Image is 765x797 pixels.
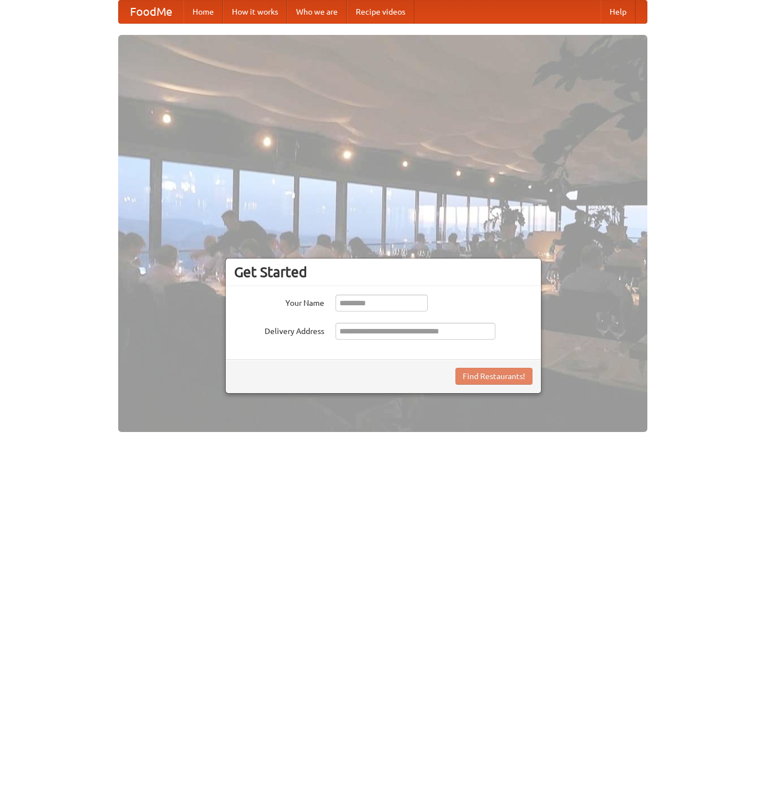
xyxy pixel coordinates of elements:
[234,323,324,337] label: Delivery Address
[184,1,223,23] a: Home
[234,295,324,309] label: Your Name
[234,264,533,280] h3: Get Started
[287,1,347,23] a: Who we are
[223,1,287,23] a: How it works
[119,1,184,23] a: FoodMe
[601,1,636,23] a: Help
[347,1,414,23] a: Recipe videos
[455,368,533,385] button: Find Restaurants!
